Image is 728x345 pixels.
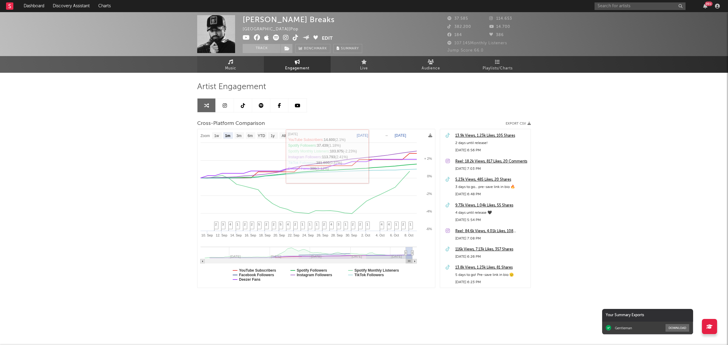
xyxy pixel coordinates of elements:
[464,56,531,73] a: Playlists/Charts
[244,233,256,237] text: 16. Sep
[243,44,281,53] button: Track
[455,132,527,139] a: 13.9k Views, 1.23k Likes, 105 Shares
[280,223,281,226] span: 5
[316,223,318,226] span: 1
[455,158,527,165] a: Reel: 18.2k Views, 817 Likes, 20 Comments
[447,41,507,45] span: 107.145 Monthly Listeners
[215,223,217,226] span: 2
[455,147,527,154] div: [DATE] 6:56 PM
[483,65,513,72] span: Playlists/Charts
[376,233,385,237] text: 4. Oct
[302,223,303,226] span: 1
[447,49,484,52] span: Jump Score: 66.0
[330,223,332,226] span: 4
[331,233,343,237] text: 28. Sep
[705,2,713,6] div: 99 +
[338,223,339,226] span: 3
[355,273,384,277] text: TikTok Followers
[323,223,325,226] span: 2
[352,223,354,226] span: 2
[426,209,432,213] text: -4%
[355,268,399,273] text: Spotify Monthly Listeners
[288,233,299,237] text: 22. Sep
[258,223,260,226] span: 5
[248,134,253,138] text: 6m
[455,279,527,286] div: [DATE] 6:23 PM
[426,192,432,196] text: -2%
[388,223,390,226] span: 4
[317,233,328,237] text: 26. Sep
[666,324,689,332] button: Download
[455,216,527,224] div: [DATE] 5:54 PM
[455,165,527,172] div: [DATE] 7:03 PM
[447,17,468,21] span: 37.585
[259,233,271,237] text: 18. Sep
[239,268,276,273] text: YouTube Subscribers
[447,25,471,29] span: 382.200
[273,223,275,226] span: 2
[455,253,527,260] div: [DATE] 6:26 PM
[243,15,335,24] div: [PERSON_NAME] Breaks
[225,65,236,72] span: Music
[395,133,406,138] text: [DATE]
[295,44,330,53] a: Benchmark
[489,25,510,29] span: 14.700
[615,326,632,330] div: Gentleman
[297,273,332,277] text: Instagram Followers
[422,65,440,72] span: Audience
[201,233,213,237] text: 10. Sep
[244,223,246,226] span: 2
[447,33,462,37] span: 184
[225,134,230,138] text: 1m
[271,134,275,138] text: 1y
[366,223,368,226] span: 1
[703,4,707,8] button: 99+
[455,264,527,271] a: 13.8k Views, 1.23k Likes, 81 Shares
[264,56,331,73] a: Engagement
[455,191,527,198] div: [DATE] 6:48 PM
[455,139,527,147] div: 2 days until release!
[230,233,242,237] text: 14. Sep
[455,176,527,183] div: 5.23k Views, 485 Likes, 20 Shares
[455,246,527,253] a: 116k Views, 7.13k Likes, 357 Shares
[302,233,314,237] text: 24. Sep
[258,134,265,138] text: YTD
[251,223,253,226] span: 2
[237,223,238,226] span: 1
[341,47,359,50] span: Summary
[381,223,383,226] span: 4
[345,223,346,226] span: 1
[397,56,464,73] a: Audience
[602,309,693,322] div: Your Summary Exports
[395,223,397,226] span: 1
[385,133,388,138] text: →
[201,134,210,138] text: Zoom
[214,134,219,138] text: 1w
[455,271,527,279] div: 5 days to go! Pre-save link in bio 🫡
[216,233,227,237] text: 12. Sep
[455,228,527,235] a: Reel: 84.6k Views, 4.01k Likes, 108 Comments
[405,233,413,237] text: 8. Oct
[455,235,527,242] div: [DATE] 7:08 PM
[424,157,432,160] text: + 2%
[427,174,432,178] text: 0%
[489,33,504,37] span: 386
[402,223,404,226] span: 2
[222,223,224,226] span: 3
[265,223,267,226] span: 2
[506,122,531,126] button: Export CSV
[197,56,264,73] a: Music
[455,202,527,209] a: 9.73k Views, 1.04k Likes, 55 Shares
[390,233,399,237] text: 6. Oct
[243,26,305,33] div: [GEOGRAPHIC_DATA] | Pop
[309,223,311,226] span: 1
[489,17,512,21] span: 114.653
[360,65,368,72] span: Live
[409,223,411,226] span: 1
[297,268,327,273] text: Spotify Followers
